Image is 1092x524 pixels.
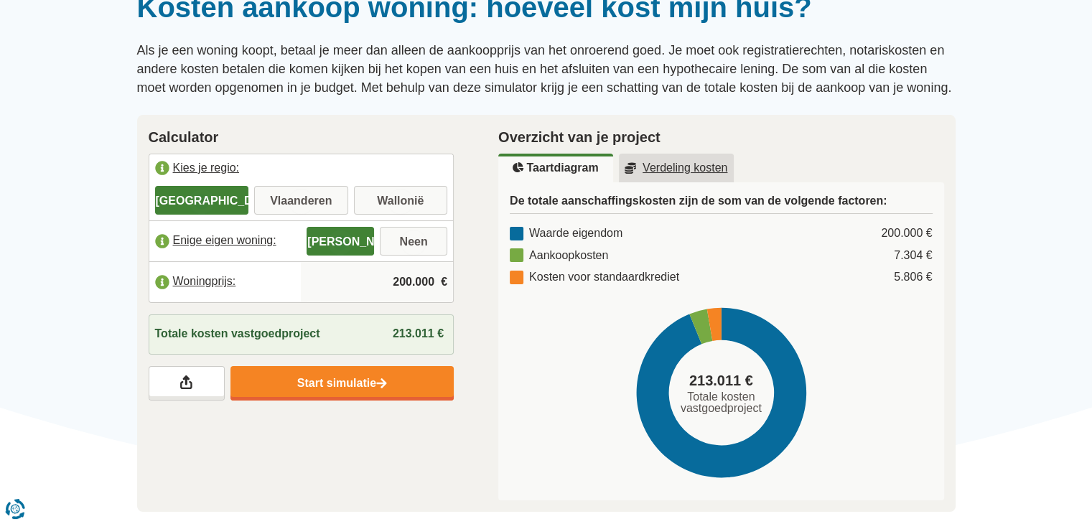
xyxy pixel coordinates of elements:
p: Als je een woning koopt, betaal je meer dan alleen de aankoopprijs van het onroerend goed. Je moe... [137,42,956,97]
div: Kosten voor standaardkrediet [510,269,679,286]
label: [GEOGRAPHIC_DATA] [155,186,249,215]
label: Kies je regio: [149,154,454,186]
a: Deel je resultaten [149,366,225,401]
label: Enige eigen woning: [149,225,302,257]
span: Totale kosten vastgoedproject [155,326,320,342]
div: 5.806 € [894,269,932,286]
span: 213.011 € [393,327,444,340]
label: Vlaanderen [254,186,348,215]
h2: Calculator [149,126,454,148]
label: [PERSON_NAME] [307,227,374,256]
div: Aankoopkosten [510,248,608,264]
label: Wallonië [354,186,448,215]
span: Totale kosten vastgoedproject [674,391,767,414]
input: | [307,263,447,301]
div: Waarde eigendom [510,225,622,242]
h3: De totale aanschaffingskosten zijn de som van de volgende factoren: [510,194,933,214]
label: Woningprijs: [149,266,302,298]
div: 7.304 € [894,248,932,264]
span: 213.011 € [689,370,753,391]
img: Start simulatie [376,378,387,390]
label: Neen [380,227,447,256]
span: € [441,274,447,291]
a: Start simulatie [230,366,454,401]
div: 200.000 € [881,225,932,242]
h2: Overzicht van je project [498,126,944,148]
u: Taartdiagram [513,162,598,174]
u: Verdeling kosten [625,162,728,174]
